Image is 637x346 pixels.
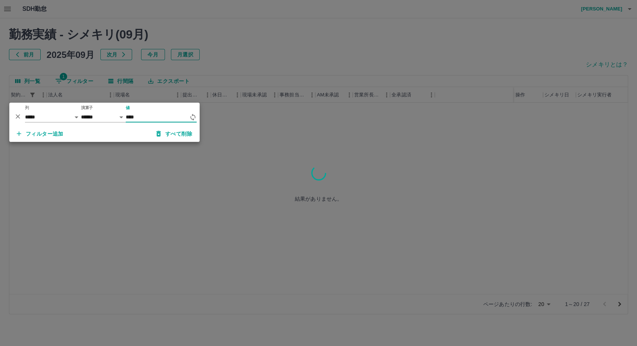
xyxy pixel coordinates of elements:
[150,127,198,140] button: すべて削除
[11,127,69,140] button: フィルター追加
[12,111,24,122] button: 削除
[126,105,130,111] label: 値
[81,105,93,111] label: 演算子
[25,105,29,111] label: 列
